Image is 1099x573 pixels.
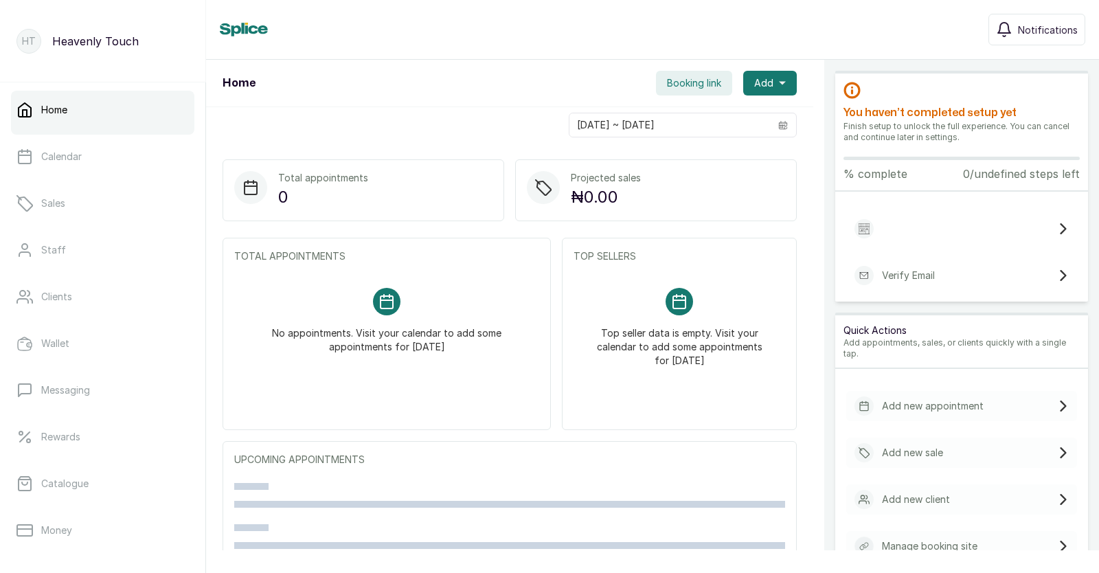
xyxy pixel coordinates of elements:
[882,269,935,282] p: Verify Email
[11,511,194,550] a: Money
[11,278,194,316] a: Clients
[52,33,139,49] p: Heavenly Touch
[843,337,1080,359] p: Add appointments, sales, or clients quickly with a single tap.
[11,137,194,176] a: Calendar
[571,185,641,210] p: ₦0.00
[11,184,194,223] a: Sales
[656,71,732,95] button: Booking link
[11,371,194,409] a: Messaging
[41,430,80,444] p: Rewards
[223,75,256,91] h1: Home
[882,539,977,553] p: Manage booking site
[843,104,1080,121] h2: You haven’t completed setup yet
[569,113,770,137] input: Select date
[234,249,539,263] p: TOTAL APPOINTMENTS
[41,196,65,210] p: Sales
[11,418,194,456] a: Rewards
[41,290,72,304] p: Clients
[41,150,82,164] p: Calendar
[882,493,950,506] p: Add new client
[988,14,1085,45] button: Notifications
[571,171,641,185] p: Projected sales
[1018,23,1078,37] span: Notifications
[11,231,194,269] a: Staff
[843,166,907,182] p: % complete
[41,383,90,397] p: Messaging
[574,249,785,263] p: TOP SELLERS
[41,477,89,491] p: Catalogue
[590,315,769,368] p: Top seller data is empty. Visit your calendar to add some appointments for [DATE]
[41,524,72,537] p: Money
[41,103,67,117] p: Home
[778,120,788,130] svg: calendar
[667,76,721,90] span: Booking link
[843,121,1080,143] p: Finish setup to unlock the full experience. You can cancel and continue later in settings.
[41,243,66,257] p: Staff
[882,446,943,460] p: Add new sale
[11,464,194,503] a: Catalogue
[963,166,1080,182] p: 0/undefined steps left
[278,171,368,185] p: Total appointments
[251,315,523,354] p: No appointments. Visit your calendar to add some appointments for [DATE]
[743,71,797,95] button: Add
[41,337,69,350] p: Wallet
[278,185,368,210] p: 0
[11,91,194,129] a: Home
[843,324,1080,337] p: Quick Actions
[11,324,194,363] a: Wallet
[22,34,36,48] p: HT
[882,399,984,413] p: Add new appointment
[754,76,773,90] span: Add
[234,453,785,467] p: UPCOMING APPOINTMENTS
